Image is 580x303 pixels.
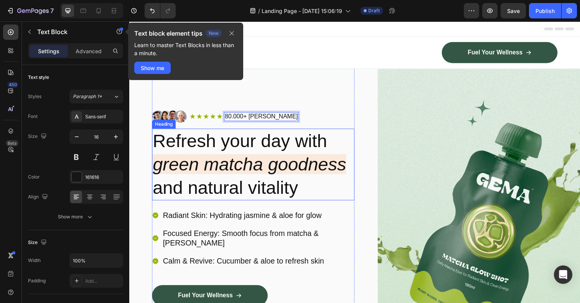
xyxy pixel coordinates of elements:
[28,210,123,224] button: Show more
[262,7,342,15] span: Landing Page - [DATE] 15:06:19
[34,193,229,203] p: Radiant Skin: Hydrating jasmine & aloe for glow
[129,21,580,303] iframe: Design area
[37,27,102,36] p: Text Block
[507,8,520,14] span: Save
[97,93,172,102] p: 80.000+ [PERSON_NAME]
[258,7,260,15] span: /
[58,213,94,221] div: Show more
[97,93,173,102] div: Rich Text Editor. Editing area: main
[34,240,229,250] p: Calm & Revive: Cucumber & aloe to refresh skin
[28,277,46,284] div: Padding
[3,3,57,18] button: 7
[70,254,123,267] input: Auto
[346,28,402,36] p: Fuel Your Wellness
[28,131,48,142] div: Size
[28,192,49,202] div: Align
[34,211,229,231] p: Focused Energy: Smooth focus from matcha & [PERSON_NAME]
[7,82,18,88] div: 450
[145,3,176,18] div: Undo/Redo
[6,140,18,146] div: Beta
[28,237,48,248] div: Size
[23,269,141,291] a: Fuel Your Wellness
[536,7,555,15] div: Publish
[28,113,38,120] div: Font
[69,90,123,103] button: Paragraph 1*
[25,102,46,108] div: Heading
[529,3,561,18] button: Publish
[23,91,58,103] img: gempages_432750572815254551-354b0b53-b64f-4e13-8666-ba9611805631.png
[23,110,230,183] h2: Refresh your day with and natural vitality
[28,74,49,81] div: Text style
[85,278,121,285] div: Add...
[554,265,572,284] div: Open Intercom Messenger
[49,276,105,284] p: Fuel Your Wellness
[50,6,54,15] p: 7
[28,257,41,264] div: Width
[85,174,121,181] div: 161616
[368,7,380,14] span: Draft
[85,113,121,120] div: Sans-serif
[28,93,41,100] div: Styles
[73,93,102,100] span: Paragraph 1*
[501,3,526,18] button: Save
[24,136,221,156] i: green matcha goodness
[38,47,59,55] p: Settings
[76,47,102,55] p: Advanced
[28,174,40,180] div: Color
